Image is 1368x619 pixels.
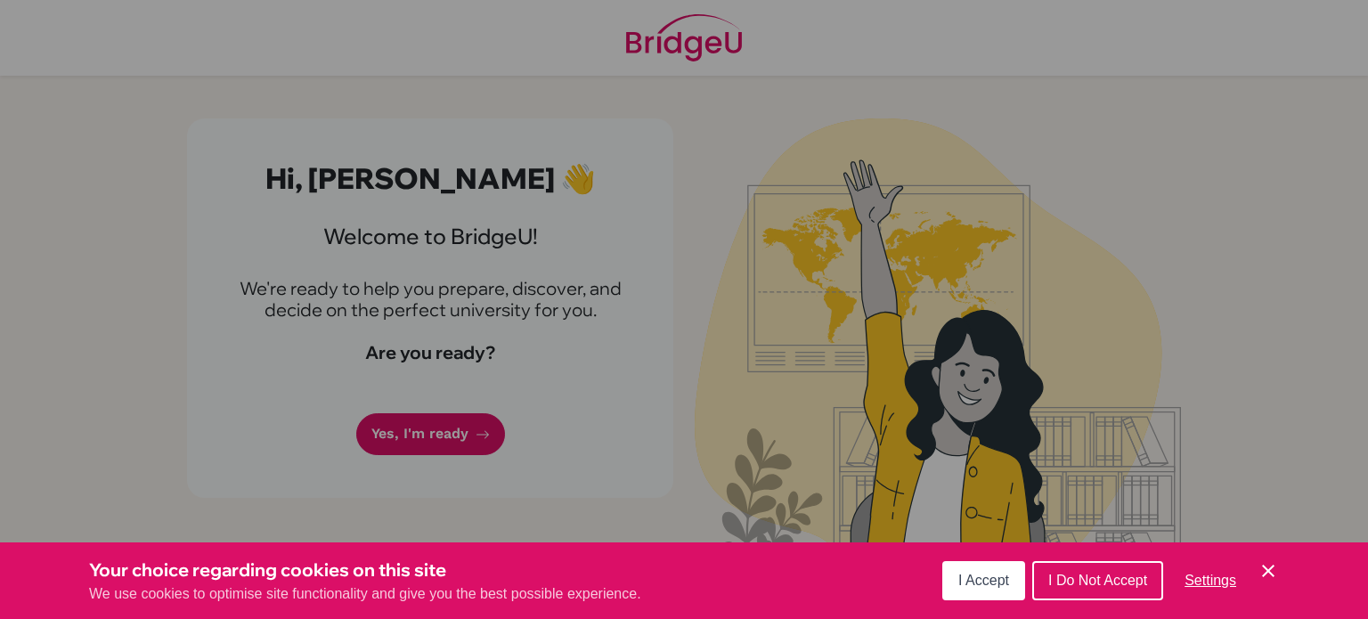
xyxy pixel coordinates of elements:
h3: Your choice regarding cookies on this site [89,557,641,583]
button: Settings [1170,563,1250,599]
span: Settings [1185,573,1236,588]
span: I Do Not Accept [1048,573,1147,588]
p: We use cookies to optimise site functionality and give you the best possible experience. [89,583,641,605]
button: I Accept [942,561,1025,600]
button: I Do Not Accept [1032,561,1163,600]
span: I Accept [958,573,1009,588]
button: Save and close [1258,560,1279,582]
